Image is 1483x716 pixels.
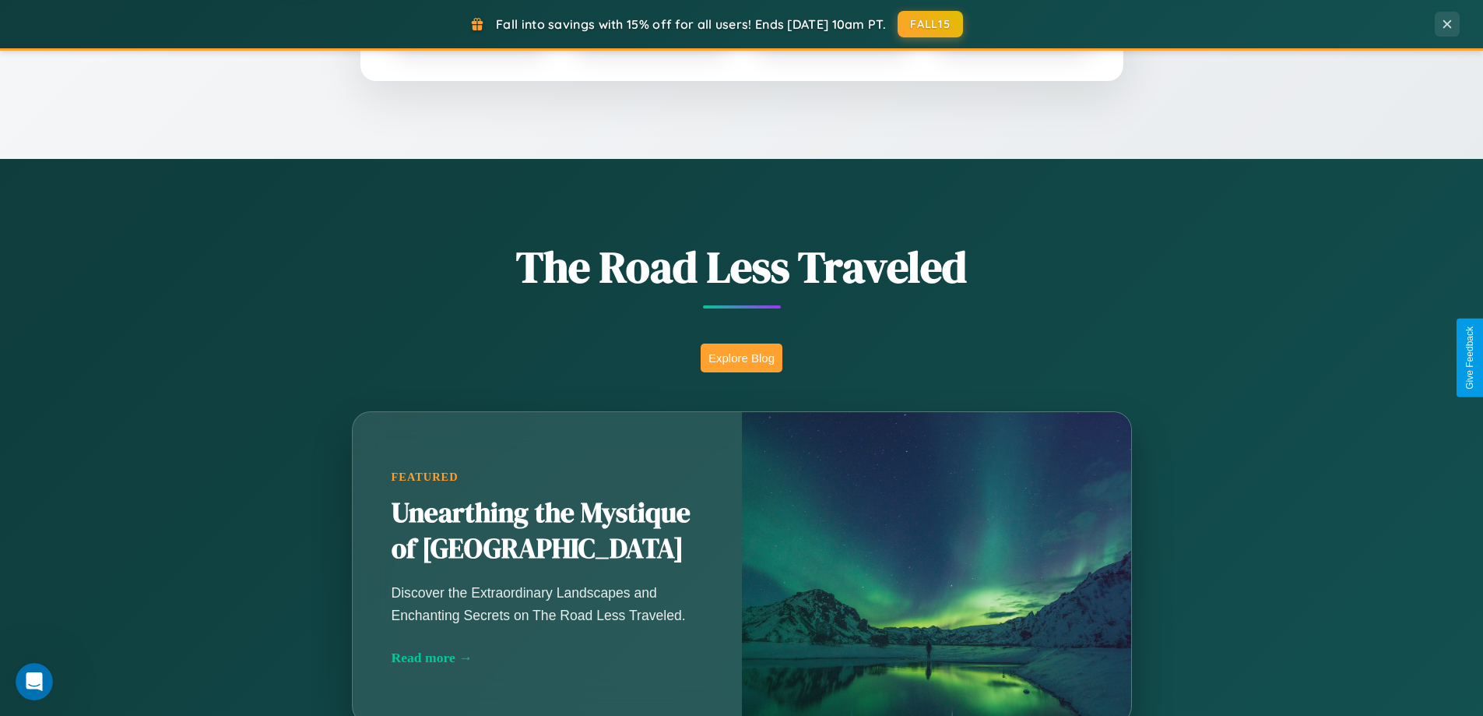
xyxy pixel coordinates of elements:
h1: The Road Less Traveled [275,237,1209,297]
iframe: Intercom live chat [16,663,53,700]
h2: Unearthing the Mystique of [GEOGRAPHIC_DATA] [392,496,703,567]
span: Fall into savings with 15% off for all users! Ends [DATE] 10am PT. [496,16,886,32]
button: FALL15 [898,11,963,37]
div: Read more → [392,650,703,666]
div: Give Feedback [1464,326,1475,390]
button: Explore Blog [701,344,782,372]
p: Discover the Extraordinary Landscapes and Enchanting Secrets on The Road Less Traveled. [392,582,703,626]
div: Featured [392,471,703,484]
